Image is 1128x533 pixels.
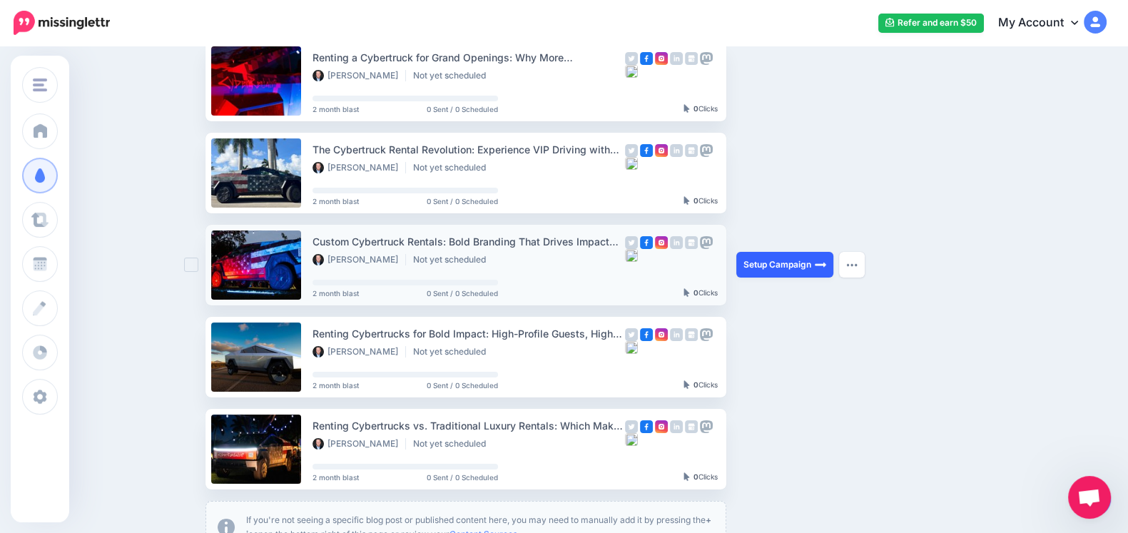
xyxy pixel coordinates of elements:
[313,290,359,297] span: 2 month blast
[655,144,668,157] img: instagram-square.png
[625,52,638,65] img: twitter-grey-square.png
[684,196,690,205] img: pointer-grey-darker.png
[33,78,47,91] img: menu.png
[736,252,833,278] a: Setup Campaign
[313,141,625,158] div: The Cybertruck Rental Revolution: Experience VIP Driving with [DOMAIN_NAME]
[625,144,638,157] img: twitter-grey-square.png
[413,254,493,265] li: Not yet scheduled
[684,289,718,298] div: Clicks
[313,162,406,173] li: [PERSON_NAME]
[413,70,493,81] li: Not yet scheduled
[670,236,683,249] img: linkedin-grey-square.png
[640,144,653,157] img: facebook-square.png
[427,290,498,297] span: 0 Sent / 0 Scheduled
[655,420,668,433] img: instagram-square.png
[685,420,698,433] img: google_business-grey-square.png
[684,381,718,390] div: Clicks
[427,474,498,481] span: 0 Sent / 0 Scheduled
[693,104,698,113] b: 0
[313,70,406,81] li: [PERSON_NAME]
[693,196,698,205] b: 0
[655,236,668,249] img: instagram-square.png
[693,380,698,389] b: 0
[313,49,625,66] div: Renting a Cybertruck for Grand Openings: Why More [GEOGRAPHIC_DATA][US_STATE] Businesses Are Doin...
[670,144,683,157] img: linkedin-grey-square.png
[685,236,698,249] img: google_business-grey-square.png
[693,472,698,481] b: 0
[684,288,690,297] img: pointer-grey-darker.png
[14,11,110,35] img: Missinglettr
[413,162,493,173] li: Not yet scheduled
[878,14,984,33] a: Refer and earn $50
[625,249,638,262] img: bluesky-grey-square.png
[313,106,359,113] span: 2 month blast
[625,236,638,249] img: twitter-grey-square.png
[313,382,359,389] span: 2 month blast
[313,325,625,342] div: Renting Cybertrucks for Bold Impact: High-Profile Guests, High-Impact Arrival in [GEOGRAPHIC_DATA...
[846,263,858,267] img: dots.png
[640,420,653,433] img: facebook-square.png
[700,420,713,433] img: mastodon-grey-square.png
[427,382,498,389] span: 0 Sent / 0 Scheduled
[413,346,493,357] li: Not yet scheduled
[670,52,683,65] img: linkedin-grey-square.png
[413,438,493,450] li: Not yet scheduled
[693,288,698,297] b: 0
[640,52,653,65] img: facebook-square.png
[625,157,638,170] img: bluesky-grey-square.png
[313,346,406,357] li: [PERSON_NAME]
[625,341,638,354] img: bluesky-grey-square.png
[313,417,625,434] div: Renting Cybertrucks vs. Traditional Luxury Rentals: Which Makes the Bigger Impression in [GEOGRAP...
[700,328,713,341] img: mastodon-grey-square.png
[313,233,625,250] div: Custom Cybertruck Rentals: Bold Branding That Drives Impact Across [GEOGRAPHIC_DATA][US_STATE]
[313,474,359,481] span: 2 month blast
[625,420,638,433] img: twitter-grey-square.png
[640,328,653,341] img: facebook-square.png
[684,380,690,389] img: pointer-grey-darker.png
[427,106,498,113] span: 0 Sent / 0 Scheduled
[700,144,713,157] img: mastodon-grey-square.png
[684,473,718,482] div: Clicks
[684,105,718,113] div: Clicks
[655,52,668,65] img: instagram-square.png
[685,52,698,65] img: google_business-grey-square.png
[670,328,683,341] img: linkedin-grey-square.png
[984,6,1107,41] a: My Account
[700,236,713,249] img: mastodon-grey-square.png
[685,144,698,157] img: google_business-grey-square.png
[313,438,406,450] li: [PERSON_NAME]
[655,328,668,341] img: instagram-square.png
[685,328,698,341] img: google_business-grey-square.png
[684,104,690,113] img: pointer-grey-darker.png
[625,433,638,446] img: bluesky-grey-square.png
[313,198,359,205] span: 2 month blast
[684,197,718,205] div: Clicks
[427,198,498,205] span: 0 Sent / 0 Scheduled
[684,472,690,481] img: pointer-grey-darker.png
[313,254,406,265] li: [PERSON_NAME]
[640,236,653,249] img: facebook-square.png
[815,259,826,270] img: arrow-long-right-white.png
[625,328,638,341] img: twitter-grey-square.png
[625,65,638,78] img: bluesky-grey-square.png
[1068,476,1111,519] div: Open chat
[700,52,713,65] img: mastodon-grey-square.png
[670,420,683,433] img: linkedin-grey-square.png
